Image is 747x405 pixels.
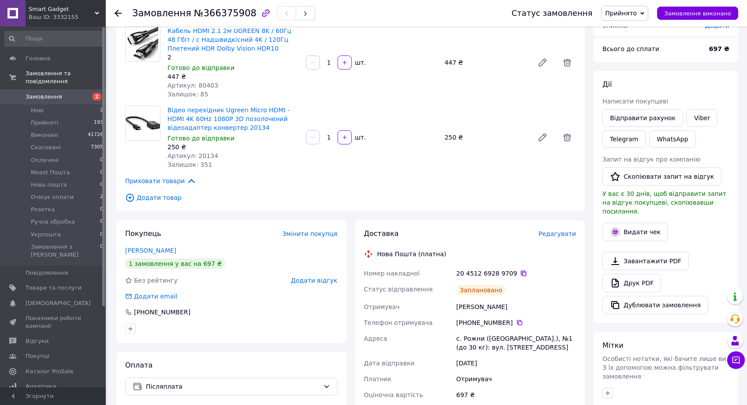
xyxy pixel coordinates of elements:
span: 0 [100,231,103,239]
div: шт. [353,133,367,142]
span: Аналітика [26,383,56,390]
span: Замовлення виконано [664,10,731,17]
span: Артикул: 80403 [167,82,218,89]
span: Приховати товари [125,176,196,186]
span: 0 [100,206,103,214]
span: Додати відгук [291,277,337,284]
a: [PERSON_NAME] [125,247,176,254]
span: Оплата [125,361,152,369]
span: №366375908 [194,8,256,18]
span: 2 [93,93,101,100]
a: Відео перехідник Ugreen Micro HDMI - HDMI 4K 60Hz 1080P 3D позолочений відеоадаптер конвертер 20134 [167,107,290,131]
span: Готово до відправки [167,135,234,142]
span: Отримувач [364,303,400,310]
a: Завантажити PDF [602,252,689,270]
button: Відправити рахунок [602,109,683,127]
span: Дії [602,80,612,88]
span: Розетка [31,206,55,214]
span: 193 [94,119,103,127]
span: Замовлення [132,8,191,18]
span: Meest Пошта [31,169,70,177]
button: Видати чек [602,223,668,241]
div: Додати email [124,292,178,301]
span: Показники роботи компанії [26,314,82,330]
span: Телефон отримувача [364,319,433,326]
span: Запит на відгук про компанію [602,156,700,163]
span: Очікує оплати [31,193,74,201]
a: Telegram [602,130,646,148]
span: Smart Gadget [29,5,95,13]
img: Відео перехідник Ugreen Micro HDMI - HDMI 4K 60Hz 1080P 3D позолочений відеоадаптер конвертер 20134 [126,106,160,140]
b: 697 ₴ [709,45,729,52]
span: Замовлення [26,93,62,101]
div: Статус замовлення [512,9,593,18]
button: Дублювати замовлення [602,296,708,314]
a: Редагувати [534,54,551,71]
span: 0 [100,169,103,177]
span: Замовлення та повідомлення [26,70,106,85]
div: с. Рожни ([GEOGRAPHIC_DATA].), №1 (до 30 кг): вул. [STREET_ADDRESS] [454,331,578,355]
span: 2 [100,107,103,114]
span: Редагувати [539,230,576,237]
span: Покупець [125,229,161,238]
span: Післяплата [146,382,320,391]
span: Виконані [31,131,58,139]
div: [PHONE_NUMBER] [133,308,191,317]
span: Змінити покупця [282,230,338,237]
span: Ручна обробка [31,218,75,226]
span: Головна [26,55,50,63]
span: Знижка [602,22,628,29]
span: Додати [705,22,729,29]
span: Доставка [364,229,399,238]
span: Без рейтингу [134,277,178,284]
img: Кабель HDMI 2.1 2м UGREEN 8K / 60Гц 48 Гбіт / с Надшвидкісний 4K / 120Гц Плетений HDR Dolby Visio... [127,27,158,61]
span: Особисті нотатки, які бачите лише ви. З їх допомогою можна фільтрувати замовлення [602,355,728,380]
span: 0 [100,218,103,226]
span: [DEMOGRAPHIC_DATA] [26,299,91,307]
div: 250 ₴ [167,143,299,151]
span: Укрпошта [31,231,61,239]
span: Платник [364,376,392,383]
span: У вас є 30 днів, щоб відправити запит на відгук покупцеві, скопіювавши посилання. [602,190,726,215]
span: Повідомлення [26,269,68,277]
span: Номер накладної [364,270,420,277]
div: Ваш ID: 3332155 [29,13,106,21]
span: Товари та послуги [26,284,82,292]
span: 2 [100,193,103,201]
span: Покупці [26,352,49,360]
div: [PHONE_NUMBER] [456,318,576,327]
span: Залишок: 351 [167,161,212,168]
button: Чат з покупцем [727,351,745,369]
span: Нова пошта [31,181,67,189]
span: Артикул: 20134 [167,152,218,159]
span: Всього до сплати [602,45,659,52]
div: 447 ₴ [441,56,530,69]
span: Мітки [602,341,624,350]
span: Статус відправлення [364,286,433,293]
div: 1 замовлення у вас на 697 ₴ [125,258,225,269]
div: Повернутися назад [115,9,122,18]
span: 0 [100,243,103,259]
input: Пошук [4,31,104,47]
div: [PERSON_NAME] [454,299,578,315]
div: [DATE] [454,355,578,371]
button: Замовлення виконано [657,7,738,20]
span: Відгуки [26,337,48,345]
span: Каталог ProSale [26,368,73,376]
span: Видалити [558,54,576,71]
span: 41726 [88,131,103,139]
span: Залишок: 85 [167,91,208,98]
span: Замовлення з [PERSON_NAME] [31,243,100,259]
div: шт. [353,58,367,67]
span: Готово до відправки [167,64,234,71]
span: Видалити [558,129,576,146]
div: 250 ₴ [441,131,530,144]
div: 447 ₴ [167,72,299,81]
span: Адреса [364,335,387,342]
span: Скасовані [31,144,61,151]
div: Заплановано [456,285,506,295]
div: Додати email [133,292,178,301]
a: Кабель HDMI 2.1 2м UGREEN 8K / 60Гц 48 Гбіт / с Надшвидкісний 4K / 120Гц Плетений HDR Dolby Visio... [167,27,291,52]
button: Скопіювати запит на відгук [602,167,721,186]
a: Viber [687,109,717,127]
